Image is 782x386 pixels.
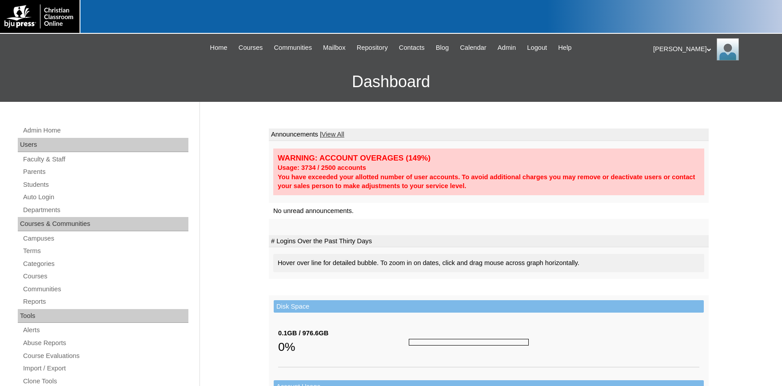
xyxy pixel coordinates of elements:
[455,43,491,53] a: Calendar
[352,43,392,53] a: Repository
[22,233,188,244] a: Campuses
[527,43,547,53] span: Logout
[498,43,516,53] span: Admin
[22,205,188,216] a: Departments
[22,258,188,269] a: Categories
[717,38,739,60] img: Karen Lawton
[22,296,188,307] a: Reports
[269,235,709,248] td: # Logins Over the Past Thirty Days
[22,245,188,257] a: Terms
[22,166,188,177] a: Parents
[278,173,700,191] div: You have exceeded your allotted number of user accounts. To avoid additional charges you may remo...
[554,43,576,53] a: Help
[4,62,778,102] h3: Dashboard
[493,43,521,53] a: Admin
[210,43,227,53] span: Home
[4,4,75,28] img: logo-white.png
[322,131,344,138] a: View All
[278,338,409,356] div: 0%
[22,325,188,336] a: Alerts
[431,43,453,53] a: Blog
[18,309,188,323] div: Tools
[323,43,346,53] span: Mailbox
[269,203,709,219] td: No unread announcements.
[22,284,188,295] a: Communities
[239,43,263,53] span: Courses
[22,350,188,362] a: Course Evaluations
[273,254,704,272] div: Hover over line for detailed bubble. To zoom in on dates, click and drag mouse across graph horiz...
[357,43,388,53] span: Repository
[278,164,366,171] strong: Usage: 3734 / 2500 accounts
[436,43,449,53] span: Blog
[278,329,409,338] div: 0.1GB / 976.6GB
[234,43,267,53] a: Courses
[22,192,188,203] a: Auto Login
[18,138,188,152] div: Users
[269,129,709,141] td: Announcements |
[274,300,704,313] td: Disk Space
[653,38,773,60] div: [PERSON_NAME]
[206,43,232,53] a: Home
[395,43,429,53] a: Contacts
[22,154,188,165] a: Faculty & Staff
[460,43,486,53] span: Calendar
[319,43,350,53] a: Mailbox
[399,43,425,53] span: Contacts
[558,43,571,53] span: Help
[22,338,188,349] a: Abuse Reports
[278,153,700,163] div: WARNING: ACCOUNT OVERAGES (149%)
[22,363,188,374] a: Import / Export
[274,43,312,53] span: Communities
[269,43,316,53] a: Communities
[22,179,188,190] a: Students
[22,271,188,282] a: Courses
[18,217,188,231] div: Courses & Communities
[22,125,188,136] a: Admin Home
[523,43,551,53] a: Logout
